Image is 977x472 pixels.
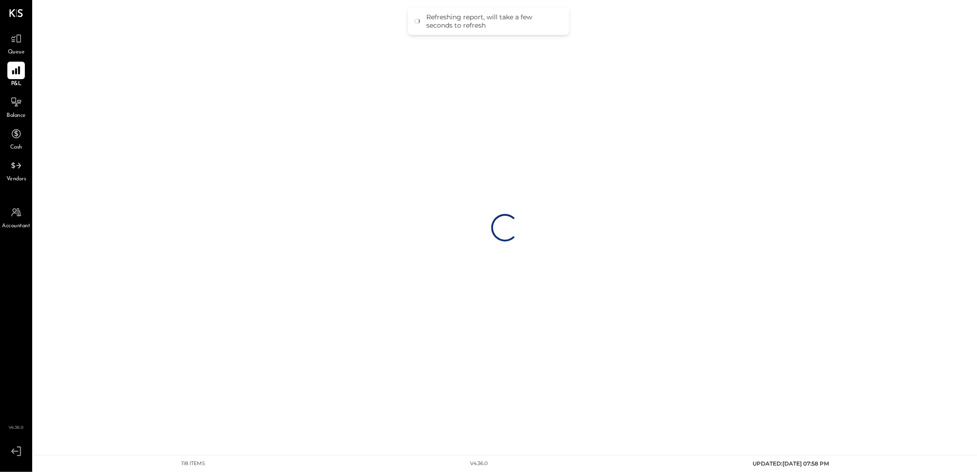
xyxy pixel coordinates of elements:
[426,13,560,29] div: Refreshing report, will take a few seconds to refresh
[11,80,22,88] span: P&L
[6,175,26,184] span: Vendors
[0,62,32,88] a: P&L
[181,460,205,467] div: 118 items
[0,204,32,230] a: Accountant
[753,460,829,467] span: UPDATED: [DATE] 07:58 PM
[6,112,26,120] span: Balance
[0,93,32,120] a: Balance
[8,48,25,57] span: Queue
[0,157,32,184] a: Vendors
[470,460,488,467] div: v 4.36.0
[0,30,32,57] a: Queue
[2,222,30,230] span: Accountant
[10,144,22,152] span: Cash
[0,125,32,152] a: Cash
